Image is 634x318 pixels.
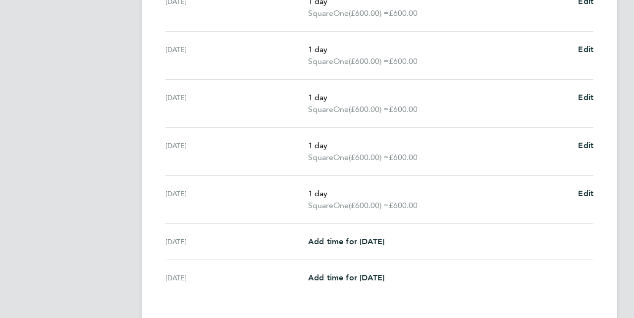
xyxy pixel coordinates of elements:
p: 1 day [308,188,570,200]
span: Add time for [DATE] [308,237,384,246]
p: 1 day [308,44,570,55]
a: Add time for [DATE] [308,272,384,284]
div: [DATE] [165,140,308,163]
div: [DATE] [165,272,308,284]
span: £600.00 [389,201,418,210]
span: (£600.00) = [349,8,389,18]
a: Edit [578,92,593,104]
div: [DATE] [165,44,308,67]
p: 1 day [308,92,570,104]
span: SquareOne [308,152,349,163]
span: £600.00 [389,56,418,66]
a: Edit [578,44,593,55]
span: (£600.00) = [349,56,389,66]
a: Edit [578,140,593,152]
span: SquareOne [308,7,349,19]
div: [DATE] [165,236,308,248]
span: Edit [578,93,593,102]
a: Edit [578,188,593,200]
span: £600.00 [389,8,418,18]
p: 1 day [308,140,570,152]
span: SquareOne [308,104,349,115]
span: (£600.00) = [349,105,389,114]
span: Edit [578,45,593,54]
a: Add time for [DATE] [308,236,384,248]
span: Edit [578,189,593,198]
span: (£600.00) = [349,201,389,210]
div: [DATE] [165,92,308,115]
span: (£600.00) = [349,153,389,162]
span: Add time for [DATE] [308,273,384,282]
span: £600.00 [389,105,418,114]
span: £600.00 [389,153,418,162]
span: SquareOne [308,55,349,67]
span: SquareOne [308,200,349,212]
span: Edit [578,141,593,150]
div: [DATE] [165,188,308,212]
